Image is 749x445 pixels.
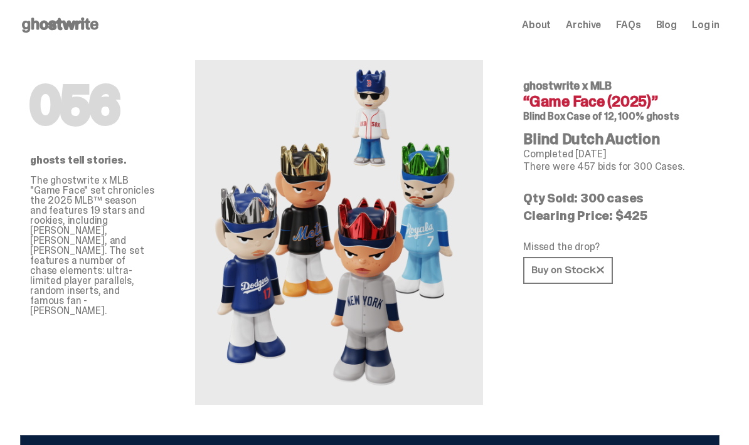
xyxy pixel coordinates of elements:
[523,132,709,147] h4: Blind Dutch Auction
[523,192,709,204] p: Qty Sold: 300 cases
[522,20,551,30] a: About
[523,94,709,109] h4: “Game Face (2025)”
[616,20,640,30] a: FAQs
[30,155,155,165] p: ghosts tell stories.
[523,110,565,123] span: Blind Box
[692,20,720,30] a: Log in
[30,175,155,316] p: The ghostwrite x MLB "Game Face" set chronicles the 2025 MLB™ season and features 19 stars and ro...
[201,60,477,405] img: MLB&ldquo;Game Face (2025)&rdquo;
[523,242,709,252] p: Missed the drop?
[566,20,601,30] a: Archive
[566,110,679,123] span: Case of 12, 100% ghosts
[523,78,612,93] span: ghostwrite x MLB
[30,80,155,130] h1: 056
[523,209,709,222] p: Clearing Price: $425
[523,149,709,159] p: Completed [DATE]
[523,162,709,172] p: There were 457 bids for 300 Cases.
[656,20,677,30] a: Blog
